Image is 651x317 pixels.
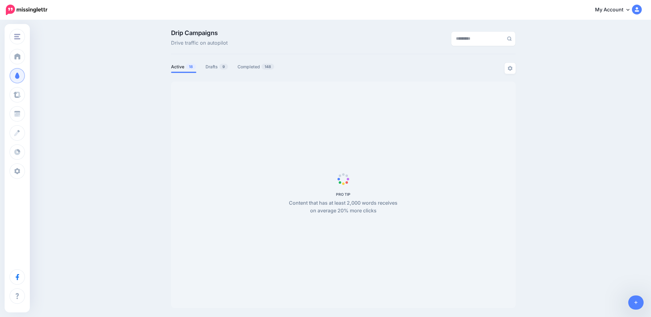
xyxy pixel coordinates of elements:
p: Content that has at least 2,000 words receives on average 20% more clicks [286,199,401,215]
span: 9 [219,64,228,70]
img: Missinglettr [6,5,47,15]
a: Drafts9 [206,63,228,70]
img: search-grey-6.png [507,36,512,41]
span: 18 [186,64,196,70]
img: menu.png [14,34,20,39]
img: settings-grey.png [508,66,513,71]
a: Active18 [171,63,196,70]
span: Drive traffic on autopilot [171,39,228,47]
a: My Account [589,2,642,18]
span: Drip Campaigns [171,30,228,36]
h5: PRO TIP [286,192,401,197]
a: Completed148 [238,63,274,70]
span: 148 [262,64,274,70]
